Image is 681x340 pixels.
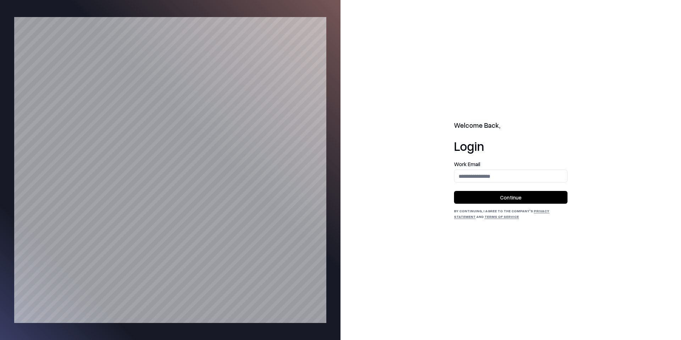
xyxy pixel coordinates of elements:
h2: Welcome Back, [454,121,567,131]
button: Continue [454,191,567,204]
h1: Login [454,139,567,153]
label: Work Email [454,161,567,167]
div: By continuing, I agree to the Company's and [454,208,567,219]
a: Terms of Service [485,214,519,219]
